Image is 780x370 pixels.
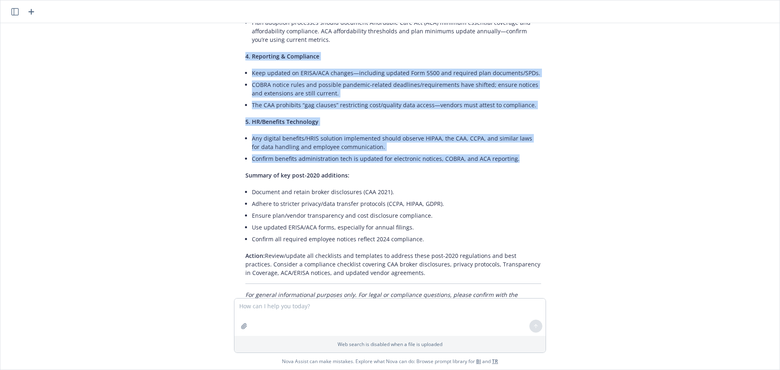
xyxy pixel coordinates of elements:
[245,252,265,260] span: Action:
[245,52,319,60] span: 4. Reporting & Compliance
[252,221,541,233] li: Use updated ERISA/ACA forms, especially for annual filings.
[282,353,498,370] span: Nova Assist can make mistakes. Explore what Nova can do: Browse prompt library for and
[239,341,541,348] p: Web search is disabled when a file is uploaded
[252,198,541,210] li: Adhere to stricter privacy/data transfer protocols (CCPA, HIPAA, GDPR).
[252,153,541,164] li: Confirm benefits administration tech is updated for electronic notices, COBRA, and ACA reporting.
[252,17,541,45] li: Plan adoption processes should document Affordable Care Act (ACA) minimum essential coverage and ...
[492,358,498,365] a: TR
[245,171,349,179] span: Summary of key post-2020 additions:
[252,132,541,153] li: Any digital benefits/HRIS solution implemented should observe HIPAA, the CAA, CCPA, and similar l...
[252,99,541,111] li: The CAA prohibits “gag clauses” restricting cost/quality data access—vendors must attest to compl...
[245,118,318,125] span: 5. HR/Benefits Technology
[476,358,481,365] a: BI
[252,186,541,198] li: Document and retain broker disclosures (CAA 2021).
[245,291,518,307] em: For general informational purposes only. For legal or compliance questions, please confirm with t...
[245,290,541,316] p: If you want a table of updated requirements or more detail for a specific step, just let me know!
[252,210,541,221] li: Ensure plan/vendor transparency and cost disclosure compliance.
[252,79,541,99] li: COBRA notice rules and possible pandemic-related deadlines/requirements have shifted; ensure noti...
[245,251,541,277] p: Review/update all checklists and templates to address these post-2020 regulations and best practi...
[252,67,541,79] li: Keep updated on ERISA/ACA changes—including updated Form 5500 and required plan documents/SPDs.
[252,233,541,245] li: Confirm all required employee notices reflect 2024 compliance.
